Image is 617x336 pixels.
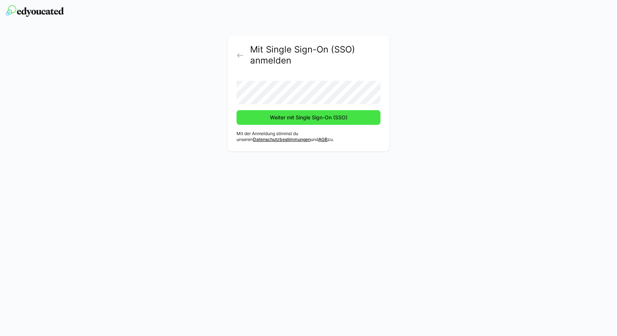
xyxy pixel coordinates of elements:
[269,114,349,121] span: Weiter mit Single Sign-On (SSO)
[237,131,380,142] p: Mit der Anmeldung stimmst du unseren und zu.
[250,44,380,66] h2: Mit Single Sign-On (SSO) anmelden
[6,5,64,17] img: edyoucated
[253,137,311,142] a: Datenschutzbestimmungen
[237,110,380,125] button: Weiter mit Single Sign-On (SSO)
[318,137,328,142] a: AGB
